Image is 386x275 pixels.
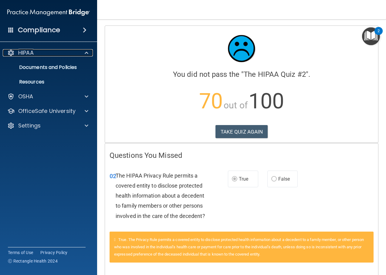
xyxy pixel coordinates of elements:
[215,125,268,138] button: TAKE QUIZ AGAIN
[362,27,380,45] button: Open Resource Center, 2 new notifications
[223,30,260,67] img: sad_face.ecc698e2.jpg
[224,100,248,110] span: out of
[378,31,380,39] div: 2
[4,79,87,85] p: Resources
[110,151,374,159] h4: Questions You Missed
[114,237,364,256] span: True. The Privacy Rule permits a covered entity to disclose protected health information about a ...
[18,26,60,34] h4: Compliance
[199,89,223,114] span: 70
[7,49,88,56] a: HIPAA
[40,250,68,256] a: Privacy Policy
[7,6,90,19] img: PMB logo
[110,172,116,180] span: 02
[244,70,306,79] span: The HIPAA Quiz #2
[18,93,33,100] p: OSHA
[116,172,205,219] span: The HIPAA Privacy Rule permits a covered entity to disclose protected health information about a ...
[7,122,88,129] a: Settings
[18,107,76,115] p: OfficeSafe University
[18,122,41,129] p: Settings
[249,89,284,114] span: 100
[8,250,33,256] a: Terms of Use
[110,70,374,78] h4: You did not pass the " ".
[8,258,58,264] span: Ⓒ Rectangle Health 2024
[7,107,88,115] a: OfficeSafe University
[232,177,237,182] input: True
[7,93,88,100] a: OSHA
[239,176,248,182] span: True
[271,177,277,182] input: False
[278,176,290,182] span: False
[18,49,34,56] p: HIPAA
[4,64,87,70] p: Documents and Policies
